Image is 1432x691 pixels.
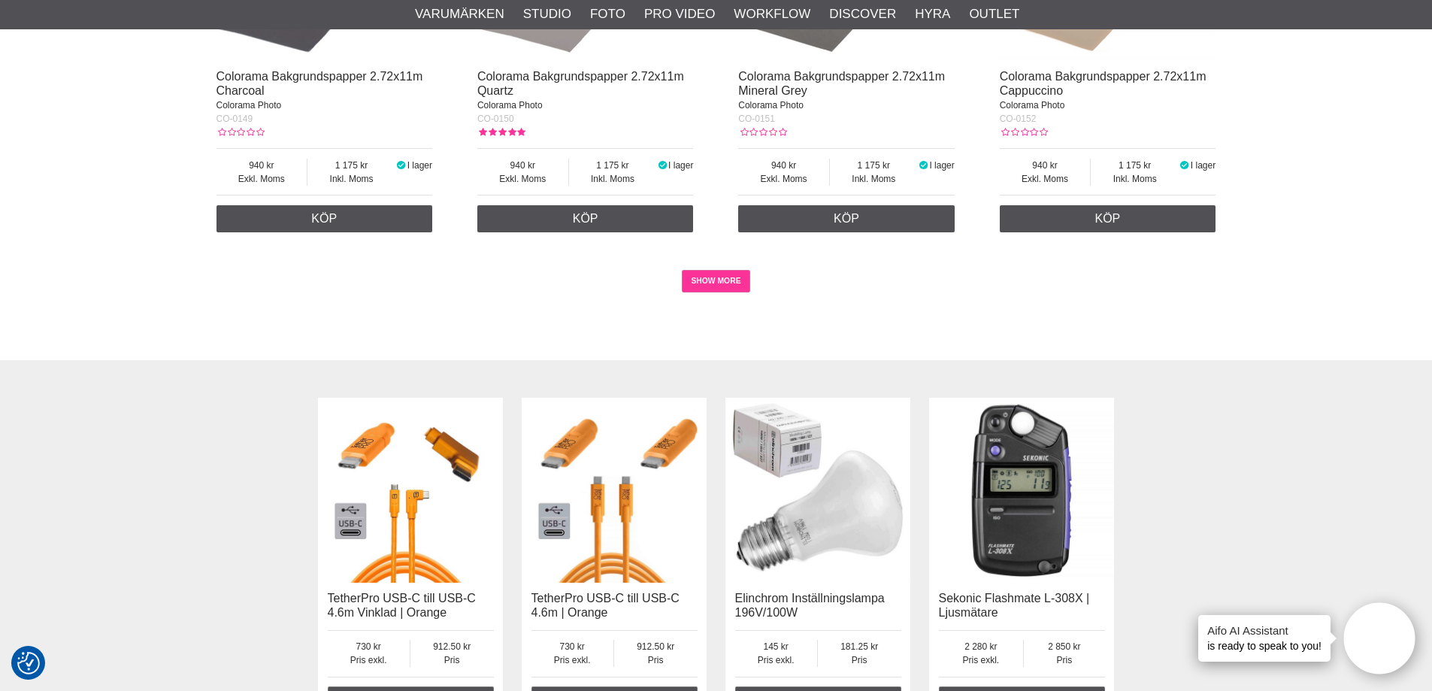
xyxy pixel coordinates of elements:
[735,592,885,619] a: Elinchrom Inställningslampa 196V/100W
[569,159,657,172] span: 1 175
[644,5,715,24] a: Pro Video
[1198,615,1331,662] div: is ready to speak to you!
[17,652,40,674] img: Revisit consent button
[410,653,494,667] span: Pris
[929,398,1114,583] img: Sekonic Flashmate L-308X | Ljusmätare
[477,205,694,232] a: Köp
[738,100,804,111] span: Colorama Photo
[590,5,625,24] a: Foto
[216,126,265,139] div: Kundbetyg: 0
[523,5,571,24] a: Studio
[939,592,1090,619] a: Sekonic Flashmate L-308X | Ljusmätare
[17,650,40,677] button: Samtyckesinställningar
[614,640,698,653] span: 912.50
[477,100,543,111] span: Colorama Photo
[328,640,410,653] span: 730
[614,653,698,667] span: Pris
[1191,160,1216,171] span: I lager
[477,172,568,186] span: Exkl. Moms
[738,126,786,139] div: Kundbetyg: 0
[1207,623,1321,638] h4: Aifo AI Assistant
[918,160,930,171] i: I lager
[328,653,410,667] span: Pris exkl.
[1000,114,1037,124] span: CO-0152
[1091,172,1179,186] span: Inkl. Moms
[216,172,307,186] span: Exkl. Moms
[477,126,525,139] div: Kundbetyg: 5.00
[407,160,432,171] span: I lager
[1000,126,1048,139] div: Kundbetyg: 0
[216,100,282,111] span: Colorama Photo
[734,5,810,24] a: Workflow
[725,398,910,583] img: Elinchrom Inställningslampa 196V/100W
[569,172,657,186] span: Inkl. Moms
[318,398,503,583] img: TetherPro USB-C till USB-C 4.6m Vinklad | Orange
[1000,70,1206,97] a: Colorama Bakgrundspapper 2.72x11m Cappuccino
[969,5,1019,24] a: Outlet
[830,159,918,172] span: 1 175
[1000,172,1091,186] span: Exkl. Moms
[818,640,901,653] span: 181.25
[735,640,817,653] span: 145
[929,160,954,171] span: I lager
[1024,653,1104,667] span: Pris
[738,114,775,124] span: CO-0151
[915,5,950,24] a: Hyra
[477,159,568,172] span: 940
[216,159,307,172] span: 940
[477,70,684,97] a: Colorama Bakgrundspapper 2.72x11m Quartz
[216,114,253,124] span: CO-0149
[531,653,613,667] span: Pris exkl.
[531,640,613,653] span: 730
[939,653,1024,667] span: Pris exkl.
[415,5,504,24] a: Varumärken
[1000,100,1065,111] span: Colorama Photo
[1091,159,1179,172] span: 1 175
[735,653,817,667] span: Pris exkl.
[738,159,829,172] span: 940
[307,172,395,186] span: Inkl. Moms
[1179,160,1191,171] i: I lager
[1000,159,1091,172] span: 940
[307,159,395,172] span: 1 175
[477,114,514,124] span: CO-0150
[522,398,707,583] img: TetherPro USB-C till USB-C 4.6m | Orange
[738,70,945,97] a: Colorama Bakgrundspapper 2.72x11m Mineral Grey
[395,160,407,171] i: I lager
[216,205,433,232] a: Köp
[410,640,494,653] span: 912.50
[818,653,901,667] span: Pris
[216,70,423,97] a: Colorama Bakgrundspapper 2.72x11m Charcoal
[738,205,955,232] a: Köp
[939,640,1024,653] span: 2 280
[738,172,829,186] span: Exkl. Moms
[829,5,896,24] a: Discover
[1024,640,1104,653] span: 2 850
[668,160,693,171] span: I lager
[682,270,750,292] a: SHOW MORE
[1000,205,1216,232] a: Köp
[531,592,680,619] a: TetherPro USB-C till USB-C 4.6m | Orange
[656,160,668,171] i: I lager
[328,592,476,619] a: TetherPro USB-C till USB-C 4.6m Vinklad | Orange
[830,172,918,186] span: Inkl. Moms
